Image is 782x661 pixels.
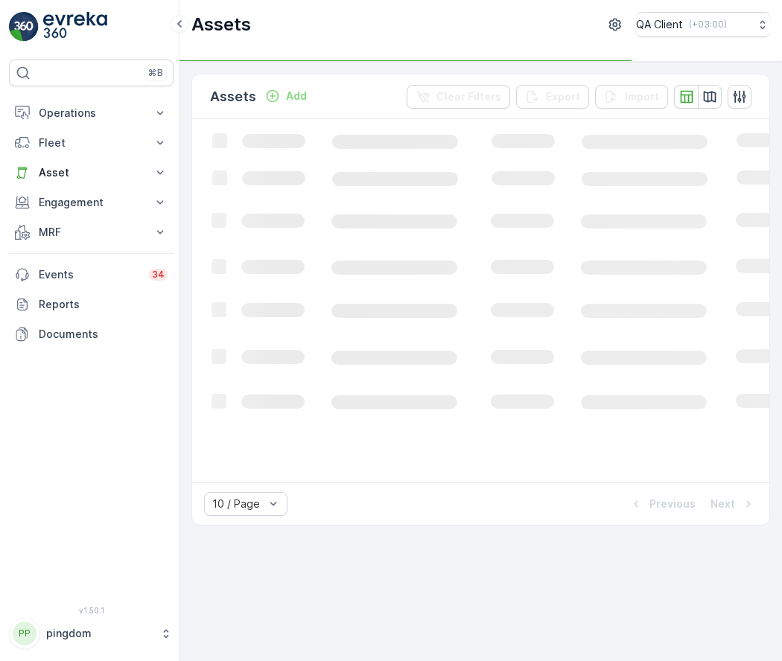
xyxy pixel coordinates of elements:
a: Reports [9,290,174,319]
button: Fleet [9,128,174,158]
p: Reports [39,297,168,312]
button: Engagement [9,188,174,217]
p: Assets [191,13,251,36]
button: PPpingdom [9,618,174,649]
p: Documents [39,327,168,342]
img: logo_light-DOdMpM7g.png [43,12,107,42]
a: Documents [9,319,174,349]
button: Add [259,87,313,105]
button: Clear Filters [407,85,510,109]
button: Import [595,85,668,109]
p: Engagement [39,195,144,210]
button: Previous [627,495,697,513]
img: logo [9,12,39,42]
p: ⌘B [148,67,163,79]
p: Fleet [39,135,144,150]
p: Events [39,267,140,282]
button: MRF [9,217,174,247]
span: v 1.50.1 [9,606,174,615]
button: QA Client(+03:00) [636,12,770,37]
button: Next [709,495,757,513]
p: Add [286,89,307,103]
p: Export [546,89,580,104]
p: Asset [39,165,144,180]
p: Import [625,89,659,104]
p: MRF [39,225,144,240]
p: Assets [210,86,256,107]
p: pingdom [46,626,153,641]
div: PP [13,622,36,645]
p: Previous [649,496,696,511]
button: Export [516,85,589,109]
p: Operations [39,106,144,121]
button: Asset [9,158,174,188]
p: QA Client [636,17,683,32]
a: Events34 [9,260,174,290]
p: Clear Filters [436,89,501,104]
p: 34 [152,269,165,281]
p: ( +03:00 ) [689,19,727,31]
button: Operations [9,98,174,128]
p: Next [711,496,735,511]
